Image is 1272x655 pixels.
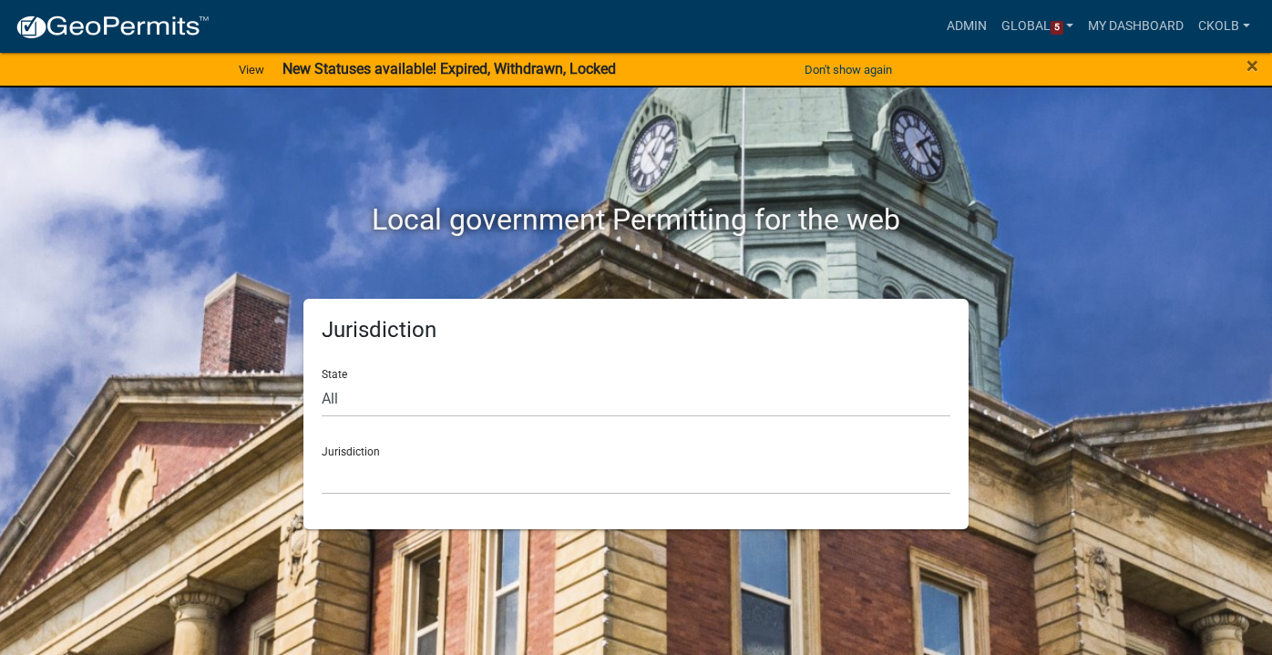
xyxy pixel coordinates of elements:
a: View [231,55,272,85]
a: My Dashboard [1081,9,1191,44]
a: Global5 [994,9,1082,44]
span: 5 [1051,21,1063,36]
a: ckolb [1191,9,1257,44]
strong: New Statuses available! Expired, Withdrawn, Locked [282,60,616,77]
span: × [1246,53,1258,78]
h2: Local government Permitting for the web [130,202,1142,237]
h5: Jurisdiction [322,317,950,343]
button: Close [1246,55,1258,77]
button: Don't show again [797,55,899,85]
a: Admin [939,9,994,44]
